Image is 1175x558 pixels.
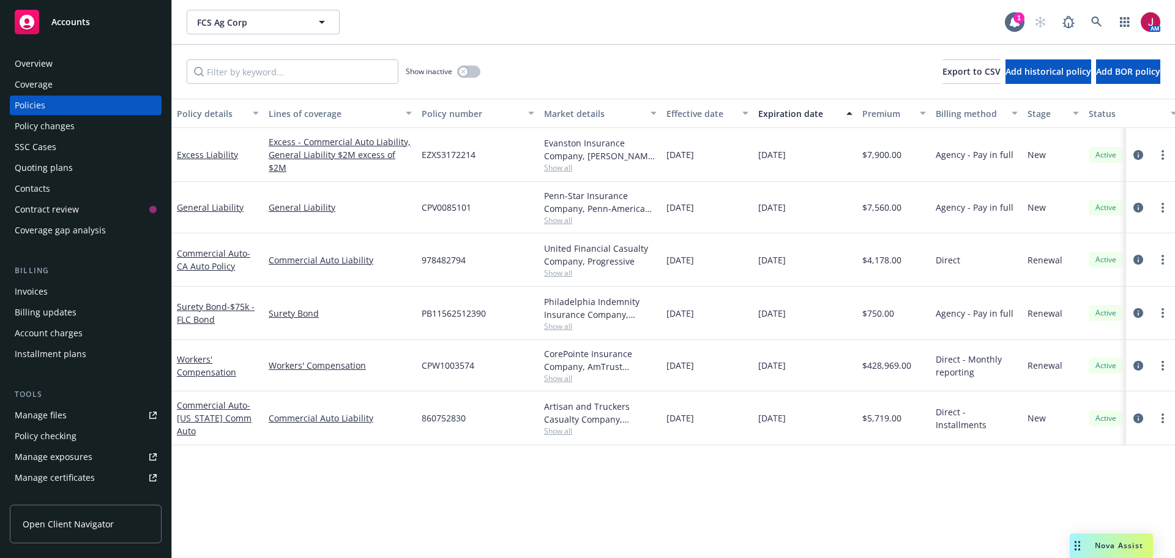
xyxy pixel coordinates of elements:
a: Account charges [10,323,162,343]
span: 860752830 [422,412,466,424]
span: $428,969.00 [862,359,911,372]
div: Billing updates [15,303,76,322]
a: Policy changes [10,116,162,136]
a: Search [1084,10,1109,34]
div: Stage [1028,107,1065,120]
span: [DATE] [666,307,694,320]
span: New [1028,201,1046,214]
div: Lines of coverage [269,107,398,120]
span: $4,178.00 [862,254,901,266]
div: Expiration date [758,107,839,120]
span: - [US_STATE] Comm Auto [177,399,252,437]
a: Switch app [1113,10,1137,34]
span: [DATE] [666,254,694,266]
a: Manage exposures [10,447,162,467]
span: Direct - Monthly reporting [936,353,1018,379]
span: [DATE] [758,201,786,214]
a: Contacts [10,179,162,198]
div: Quoting plans [15,158,73,178]
div: Artisan and Truckers Casualty Company, Progressive [544,400,657,426]
a: circleInformation [1131,200,1146,215]
span: CPW1003574 [422,359,474,372]
div: Contacts [15,179,50,198]
div: Status [1089,107,1163,120]
a: Surety Bond [269,307,412,320]
a: Commercial Auto [177,247,250,272]
span: Renewal [1028,307,1062,320]
div: Manage files [15,405,67,425]
button: Lines of coverage [264,99,417,128]
span: [DATE] [758,307,786,320]
div: Coverage [15,75,53,94]
a: Policies [10,96,162,115]
div: Policy details [177,107,245,120]
button: Stage [1023,99,1084,128]
span: PB11562512390 [422,307,486,320]
a: circleInformation [1131,306,1146,320]
div: Billing method [936,107,1004,120]
span: Direct - Installments [936,405,1018,431]
div: Drag to move [1070,533,1085,558]
div: Coverage gap analysis [15,221,106,240]
span: [DATE] [666,201,694,214]
a: General Liability [177,202,244,213]
span: $7,560.00 [862,201,901,214]
a: Quoting plans [10,158,162,178]
button: Billing method [931,99,1023,128]
a: Overview [10,54,162,74]
span: Active [1094,413,1118,424]
a: Coverage [10,75,162,94]
a: circleInformation [1131,252,1146,267]
span: [DATE] [758,359,786,372]
span: Active [1094,202,1118,213]
div: Billing [10,265,162,277]
button: Policy number [417,99,539,128]
span: [DATE] [666,148,694,161]
span: $7,900.00 [862,148,901,161]
div: Installment plans [15,344,86,364]
span: Show all [544,268,657,278]
span: [DATE] [758,412,786,424]
span: Open Client Navigator [23,518,114,530]
span: Nova Assist [1095,540,1143,551]
span: Show all [544,321,657,331]
div: Market details [544,107,643,120]
button: Premium [857,99,931,128]
button: FCS Ag Corp [187,10,340,34]
span: [DATE] [666,412,694,424]
button: Export to CSV [942,59,1001,84]
a: Accounts [10,5,162,39]
span: Active [1094,360,1118,371]
span: - $75k - FLC Bond [177,301,255,325]
span: $750.00 [862,307,894,320]
div: Policies [15,96,45,115]
span: [DATE] [758,254,786,266]
span: Show all [544,426,657,436]
div: Manage certificates [15,468,95,488]
span: Add historical policy [1005,66,1091,77]
div: Policy number [422,107,521,120]
span: Renewal [1028,359,1062,372]
a: Surety Bond [177,301,255,325]
span: Show all [544,215,657,225]
span: Agency - Pay in full [936,307,1013,320]
span: [DATE] [666,359,694,372]
button: Nova Assist [1070,533,1153,558]
a: more [1155,200,1170,215]
a: Coverage gap analysis [10,221,162,240]
div: United Financial Casualty Company, Progressive [544,242,657,268]
div: Effective date [666,107,735,120]
button: Policy details [172,99,264,128]
a: more [1155,306,1170,320]
a: Excess - Commercial Auto Liability, General Liability $2M excess of $2M [269,135,412,174]
div: Premium [862,107,912,120]
span: - CA Auto Policy [177,247,250,272]
span: [DATE] [758,148,786,161]
a: circleInformation [1131,148,1146,162]
div: Evanston Insurance Company, [PERSON_NAME] Insurance, CRC Group [544,137,657,162]
span: Renewal [1028,254,1062,266]
div: Account charges [15,323,83,343]
span: Agency - Pay in full [936,148,1013,161]
span: FCS Ag Corp [197,16,303,29]
span: CPV0085101 [422,201,471,214]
